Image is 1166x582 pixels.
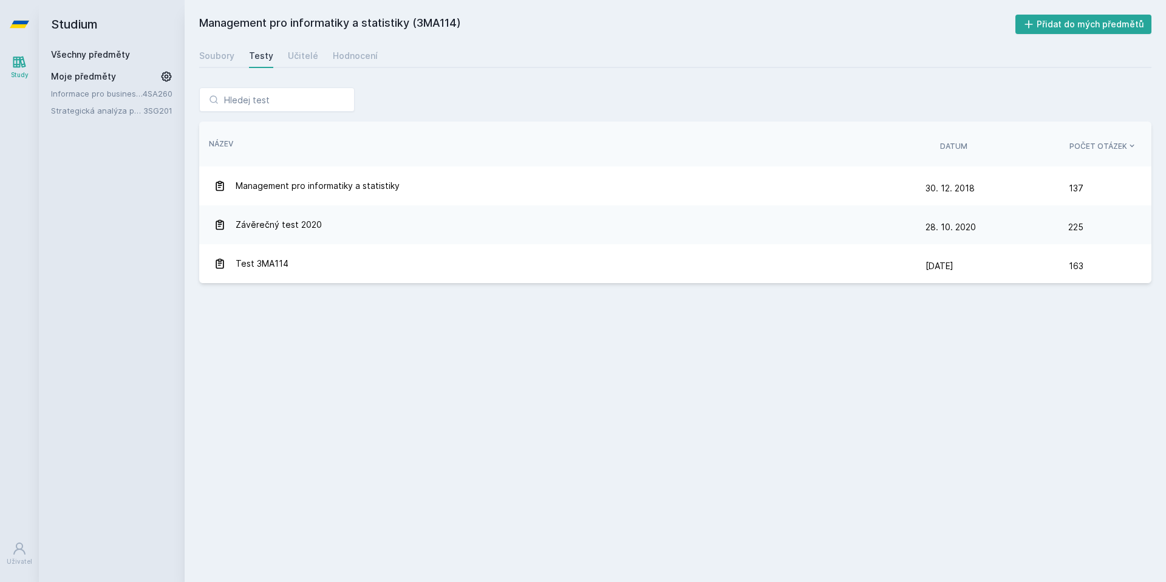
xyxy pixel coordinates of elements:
span: 30. 12. 2018 [926,183,975,193]
div: Testy [249,50,273,62]
button: Přidat do mých předmětů [1015,15,1152,34]
h2: Management pro informatiky a statistiky (3MA114) [199,15,1015,34]
span: Management pro informatiky a statistiky [236,174,400,198]
a: Soubory [199,44,234,68]
div: Soubory [199,50,234,62]
button: Název [209,139,233,149]
a: 3SG201 [143,106,172,115]
input: Hledej test [199,87,355,112]
a: Informace pro business (v angličtině) [51,87,143,100]
span: Test 3MA114 [236,252,288,276]
span: [DATE] [926,261,953,271]
div: Study [11,70,29,80]
div: Učitelé [288,50,318,62]
a: Závěrečný test 2020 28. 10. 2020 225 [199,205,1151,244]
a: Study [2,49,36,86]
a: Testy [249,44,273,68]
button: Počet otázek [1069,141,1137,152]
button: Datum [940,141,967,152]
span: Závěrečný test 2020 [236,213,322,237]
span: Moje předměty [51,70,116,83]
span: 163 [1069,254,1083,278]
a: Test 3MA114 [DATE] 163 [199,244,1151,283]
a: 4SA260 [143,89,172,98]
a: Strategická analýza pro informatiky a statistiky [51,104,143,117]
span: 137 [1069,176,1083,200]
a: Management pro informatiky a statistiky 30. 12. 2018 137 [199,166,1151,205]
span: Počet otázek [1069,141,1127,152]
div: Hodnocení [333,50,378,62]
a: Učitelé [288,44,318,68]
a: Uživatel [2,535,36,572]
div: Uživatel [7,557,32,566]
span: 28. 10. 2020 [926,222,976,232]
a: Hodnocení [333,44,378,68]
a: Všechny předměty [51,49,130,60]
span: 225 [1068,215,1083,239]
